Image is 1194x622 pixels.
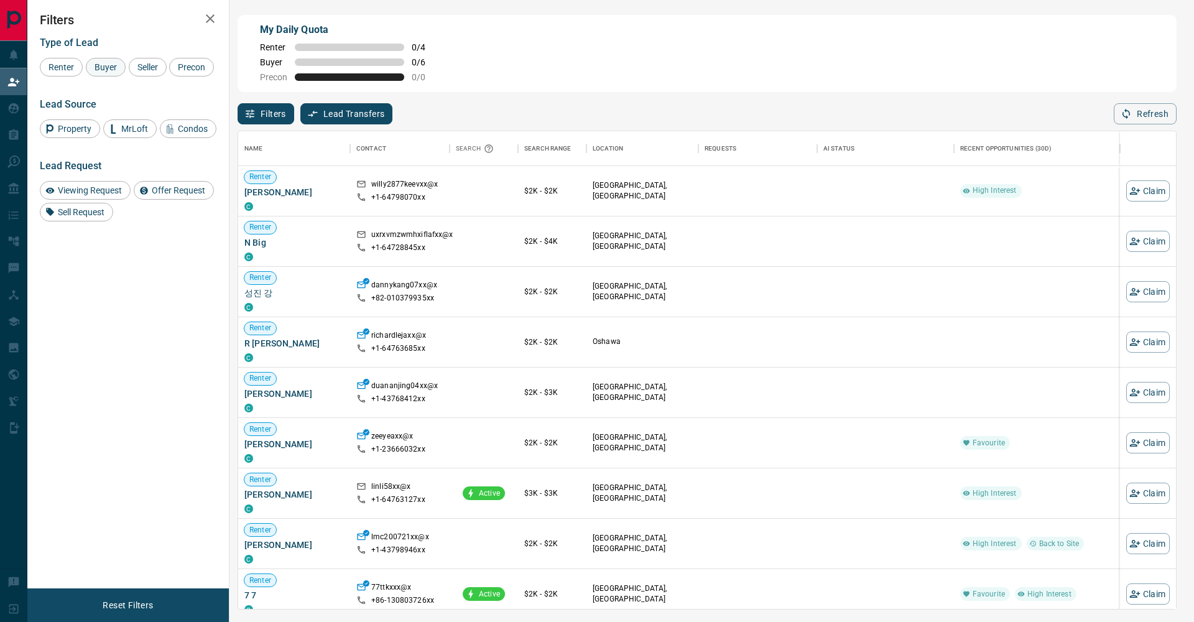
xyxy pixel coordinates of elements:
div: condos.ca [244,404,253,412]
span: Lead Source [40,98,96,110]
p: $2K - $2K [524,185,580,197]
div: condos.ca [244,555,253,564]
div: Name [238,131,350,166]
span: [PERSON_NAME] [244,438,344,450]
div: Offer Request [134,181,214,200]
span: Precon [174,62,210,72]
button: Claim [1126,281,1170,302]
span: Property [53,124,96,134]
div: Seller [129,58,167,77]
div: Recent Opportunities (30d) [954,131,1120,166]
p: +1- 64763685xx [371,343,425,354]
div: condos.ca [244,605,253,614]
span: Favourite [968,589,1010,600]
span: 0 / 6 [412,57,439,67]
button: Claim [1126,432,1170,453]
div: Condos [160,119,216,138]
p: +82- 010379935xx [371,293,434,304]
p: duananjing04xx@x [371,381,438,394]
p: [GEOGRAPHIC_DATA], [GEOGRAPHIC_DATA] [593,533,692,554]
button: Claim [1126,483,1170,504]
div: condos.ca [244,202,253,211]
div: condos.ca [244,253,253,261]
div: Sell Request [40,203,113,221]
span: Favourite [968,438,1010,448]
p: [GEOGRAPHIC_DATA], [GEOGRAPHIC_DATA] [593,382,692,403]
span: Offer Request [147,185,210,195]
span: 0 / 4 [412,42,439,52]
p: +1- 64798070xx [371,192,425,203]
span: Renter [244,222,276,233]
p: richardlejaxx@x [371,330,426,343]
p: linli58xx@x [371,481,410,494]
span: Back to Site [1034,539,1085,549]
span: Renter [244,172,276,182]
p: zeeyeaxx@x [371,431,413,444]
p: [GEOGRAPHIC_DATA], [GEOGRAPHIC_DATA] [593,231,692,252]
div: AI Status [817,131,954,166]
div: Buyer [86,58,126,77]
div: Recent Opportunities (30d) [960,131,1052,166]
span: Renter [244,575,276,586]
div: Property [40,119,100,138]
p: willy2877keevxx@x [371,179,438,192]
div: Search Range [524,131,572,166]
p: [GEOGRAPHIC_DATA], [GEOGRAPHIC_DATA] [593,583,692,605]
p: [GEOGRAPHIC_DATA], [GEOGRAPHIC_DATA] [593,281,692,302]
p: +1- 23666032xx [371,444,425,455]
span: Renter [244,424,276,435]
span: Renter [244,272,276,283]
button: Claim [1126,382,1170,403]
button: Claim [1126,332,1170,353]
p: $2K - $3K [524,387,580,398]
p: lmc200721xx@x [371,532,429,545]
p: $3K - $3K [524,488,580,499]
span: Renter [244,475,276,485]
p: +1- 43798946xx [371,545,425,555]
button: Reset Filters [95,595,161,616]
button: Claim [1126,231,1170,252]
span: Active [474,589,505,600]
span: MrLoft [117,124,152,134]
span: Buyer [90,62,121,72]
p: [GEOGRAPHIC_DATA], [GEOGRAPHIC_DATA] [593,432,692,453]
p: My Daily Quota [260,22,439,37]
span: Renter [244,525,276,536]
div: Location [586,131,698,166]
span: [PERSON_NAME] [244,539,344,551]
span: Active [474,488,505,499]
div: Requests [705,131,736,166]
span: High Interest [968,488,1022,499]
div: condos.ca [244,504,253,513]
p: dannykang07xx@x [371,280,437,293]
div: condos.ca [244,454,253,463]
span: Renter [44,62,78,72]
button: Refresh [1114,103,1177,124]
span: Renter [244,323,276,333]
div: Viewing Request [40,181,131,200]
button: Claim [1126,583,1170,605]
p: [GEOGRAPHIC_DATA], [GEOGRAPHIC_DATA] [593,180,692,202]
div: Search Range [518,131,586,166]
span: [PERSON_NAME] [244,488,344,501]
span: Type of Lead [40,37,98,49]
p: $2K - $2K [524,337,580,348]
span: N Big [244,236,344,249]
div: Contact [356,131,386,166]
span: Buyer [260,57,287,67]
h2: Filters [40,12,216,27]
span: Renter [260,42,287,52]
p: uxrxvmzwmhxiflafxx@x [371,230,453,243]
div: Precon [169,58,214,77]
span: [PERSON_NAME] [244,186,344,198]
span: 성진 강 [244,287,344,299]
span: High Interest [1022,589,1076,600]
div: AI Status [823,131,854,166]
p: $2K - $4K [524,236,580,247]
span: Seller [133,62,162,72]
span: [PERSON_NAME] [244,388,344,400]
span: R [PERSON_NAME] [244,337,344,350]
p: 77ttkxxx@x [371,582,411,595]
span: 0 / 0 [412,72,439,82]
span: High Interest [968,539,1022,549]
